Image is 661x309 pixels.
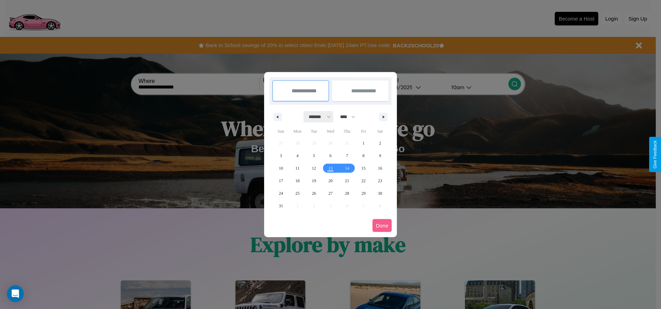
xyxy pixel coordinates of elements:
button: 10 [273,162,289,175]
span: 19 [312,175,316,187]
span: 13 [328,162,332,175]
button: 29 [355,187,372,200]
button: Done [372,219,392,232]
span: Thu [339,126,355,137]
div: Open Intercom Messenger [7,285,24,302]
button: 5 [306,149,322,162]
span: 25 [295,187,300,200]
button: 11 [289,162,306,175]
span: Sat [372,126,388,137]
button: 23 [372,175,388,187]
span: 12 [312,162,316,175]
button: 19 [306,175,322,187]
button: 15 [355,162,372,175]
span: 29 [361,187,366,200]
button: 1 [355,137,372,149]
span: 30 [378,187,382,200]
span: 9 [379,149,381,162]
span: 22 [361,175,366,187]
span: 16 [378,162,382,175]
span: 10 [279,162,283,175]
span: 27 [328,187,332,200]
span: Tue [306,126,322,137]
span: 18 [295,175,300,187]
span: 14 [345,162,349,175]
button: 26 [306,187,322,200]
span: 1 [362,137,364,149]
span: 20 [328,175,332,187]
button: 27 [322,187,339,200]
button: 17 [273,175,289,187]
span: 31 [279,200,283,212]
span: 17 [279,175,283,187]
button: 21 [339,175,355,187]
button: 28 [339,187,355,200]
span: 24 [279,187,283,200]
button: 4 [289,149,306,162]
button: 16 [372,162,388,175]
span: 4 [297,149,299,162]
span: 26 [312,187,316,200]
span: 5 [313,149,315,162]
button: 30 [372,187,388,200]
div: Give Feedback [653,140,658,169]
button: 7 [339,149,355,162]
button: 18 [289,175,306,187]
span: 6 [329,149,331,162]
span: 15 [361,162,366,175]
button: 2 [372,137,388,149]
span: 21 [345,175,349,187]
span: Fri [355,126,372,137]
button: 25 [289,187,306,200]
span: Mon [289,126,306,137]
span: 28 [345,187,349,200]
span: Sun [273,126,289,137]
span: 8 [362,149,364,162]
button: 14 [339,162,355,175]
button: 24 [273,187,289,200]
span: 23 [378,175,382,187]
button: 31 [273,200,289,212]
span: 3 [280,149,282,162]
span: Wed [322,126,339,137]
button: 9 [372,149,388,162]
button: 12 [306,162,322,175]
button: 8 [355,149,372,162]
button: 3 [273,149,289,162]
button: 13 [322,162,339,175]
button: 6 [322,149,339,162]
button: 20 [322,175,339,187]
button: 22 [355,175,372,187]
span: 7 [346,149,348,162]
span: 2 [379,137,381,149]
span: 11 [295,162,300,175]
